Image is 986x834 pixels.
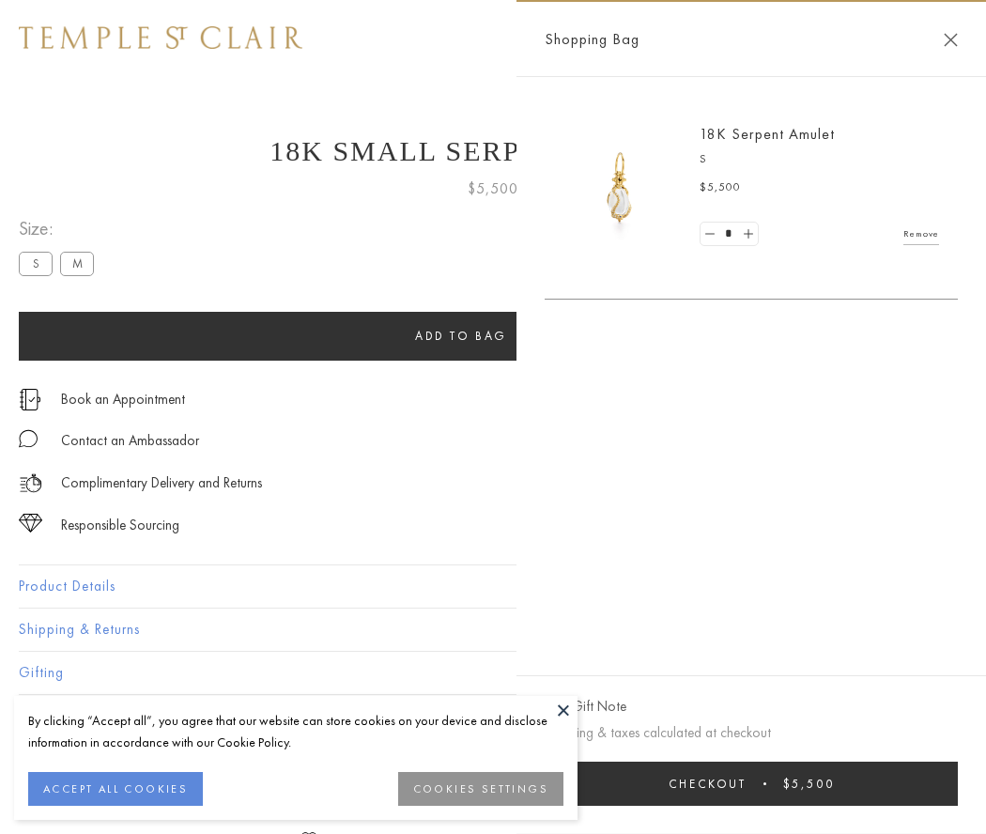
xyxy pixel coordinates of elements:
img: icon_delivery.svg [19,471,42,495]
img: icon_appointment.svg [19,389,41,410]
button: ACCEPT ALL COOKIES [28,772,203,806]
span: $5,500 [700,178,741,197]
img: MessageIcon-01_2.svg [19,429,38,448]
span: $5,500 [783,776,835,792]
div: Contact an Ambassador [61,429,199,453]
img: Temple St. Clair [19,26,302,49]
h1: 18K Small Serpent Amulet [19,135,967,167]
a: Book an Appointment [61,389,185,409]
span: Add to bag [415,328,507,344]
label: M [60,252,94,275]
span: Shopping Bag [545,27,639,52]
button: COOKIES SETTINGS [398,772,563,806]
button: Add Gift Note [545,695,626,718]
div: Responsible Sourcing [61,514,179,537]
a: Set quantity to 0 [701,223,719,246]
button: Gifting [19,652,967,694]
a: 18K Serpent Amulet [700,124,835,144]
button: Close Shopping Bag [944,33,958,47]
button: Add to bag [19,312,903,361]
img: icon_sourcing.svg [19,514,42,533]
img: P51836-E11SERPPV [563,131,676,244]
button: Checkout $5,500 [545,762,958,806]
a: Remove [903,224,939,244]
label: S [19,252,53,275]
button: Product Details [19,565,967,608]
p: Complimentary Delivery and Returns [61,471,262,495]
p: Shipping & taxes calculated at checkout [545,721,958,745]
a: Set quantity to 2 [738,223,757,246]
div: By clicking “Accept all”, you agree that our website can store cookies on your device and disclos... [28,710,563,753]
span: Checkout [669,776,747,792]
button: Shipping & Returns [19,609,967,651]
span: $5,500 [468,177,518,201]
p: S [700,150,939,169]
span: Size: [19,213,101,244]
